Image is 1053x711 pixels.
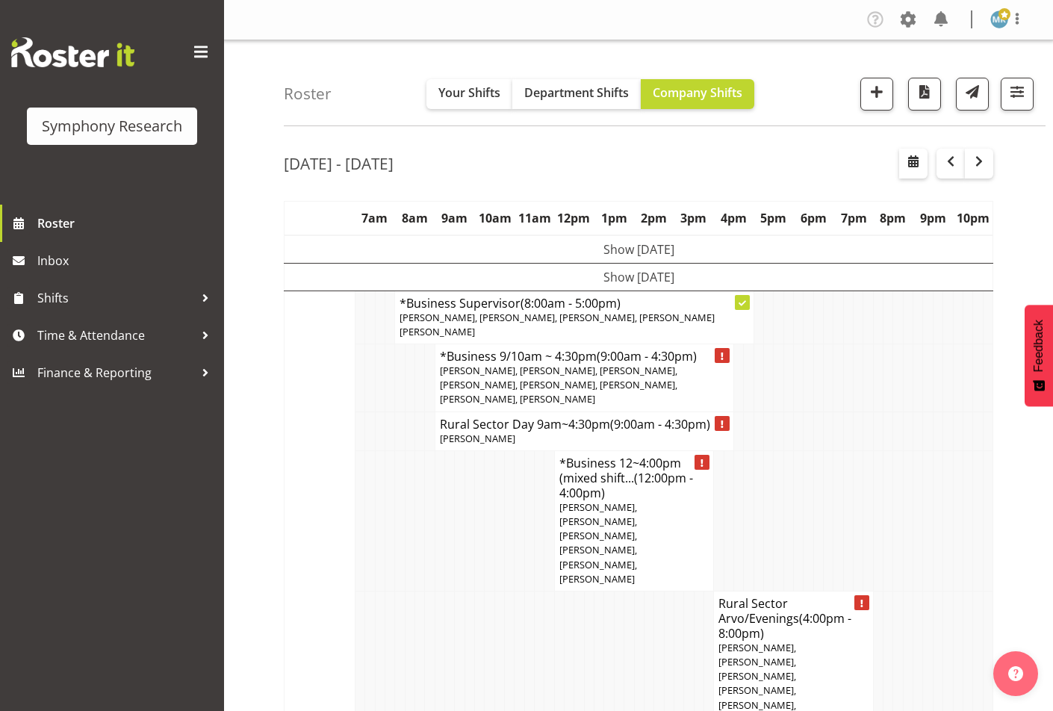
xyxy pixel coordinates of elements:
span: (9:00am - 4:30pm) [610,416,710,432]
span: [PERSON_NAME], [PERSON_NAME], [PERSON_NAME], [PERSON_NAME], [PERSON_NAME], [PERSON_NAME] [559,500,637,586]
span: (8:00am - 5:00pm) [521,295,621,311]
th: 1pm [594,201,634,235]
img: marama-rihari1262.jpg [990,10,1008,28]
th: 3pm [674,201,713,235]
th: 11am [515,201,554,235]
span: Department Shifts [524,84,629,101]
th: 10pm [953,201,993,235]
h4: Rural Sector Arvo/Evenings [718,596,869,641]
th: 7am [355,201,394,235]
span: (4:00pm - 8:00pm) [718,610,851,642]
span: [PERSON_NAME], [PERSON_NAME], [PERSON_NAME], [PERSON_NAME] [PERSON_NAME] [400,311,715,338]
h2: [DATE] - [DATE] [284,154,394,173]
span: Feedback [1032,320,1046,372]
span: Time & Attendance [37,324,194,347]
button: Feedback - Show survey [1025,305,1053,406]
span: (12:00pm - 4:00pm) [559,470,693,501]
button: Company Shifts [641,79,754,109]
th: 2pm [634,201,674,235]
th: 5pm [754,201,793,235]
span: [PERSON_NAME], [PERSON_NAME], [PERSON_NAME], [PERSON_NAME], [PERSON_NAME], [PERSON_NAME], [PERSON... [440,364,677,406]
th: 8am [395,201,435,235]
span: Roster [37,212,217,235]
button: Download a PDF of the roster according to the set date range. [908,78,941,111]
div: Symphony Research [42,115,182,137]
h4: Roster [284,85,332,102]
th: 9pm [913,201,953,235]
h4: *Business 12~4:00pm (mixed shift... [559,456,709,500]
button: Department Shifts [512,79,641,109]
th: 6pm [794,201,833,235]
span: Company Shifts [653,84,742,101]
th: 7pm [833,201,873,235]
button: Filter Shifts [1001,78,1034,111]
button: Your Shifts [426,79,512,109]
h4: *Business Supervisor [400,296,748,311]
th: 10am [475,201,515,235]
button: Add a new shift [860,78,893,111]
td: Show [DATE] [285,235,993,264]
th: 9am [435,201,474,235]
button: Select a specific date within the roster. [899,149,928,178]
td: Show [DATE] [285,263,993,291]
span: (9:00am - 4:30pm) [597,348,697,364]
span: Inbox [37,249,217,272]
th: 12pm [554,201,594,235]
span: Finance & Reporting [37,361,194,384]
img: Rosterit website logo [11,37,134,67]
button: Send a list of all shifts for the selected filtered period to all rostered employees. [956,78,989,111]
h4: *Business 9/10am ~ 4:30pm [440,349,729,364]
span: [PERSON_NAME] [440,432,515,445]
span: Your Shifts [438,84,500,101]
th: 8pm [873,201,913,235]
h4: Rural Sector Day 9am~4:30pm [440,417,729,432]
th: 4pm [714,201,754,235]
img: help-xxl-2.png [1008,666,1023,681]
span: Shifts [37,287,194,309]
